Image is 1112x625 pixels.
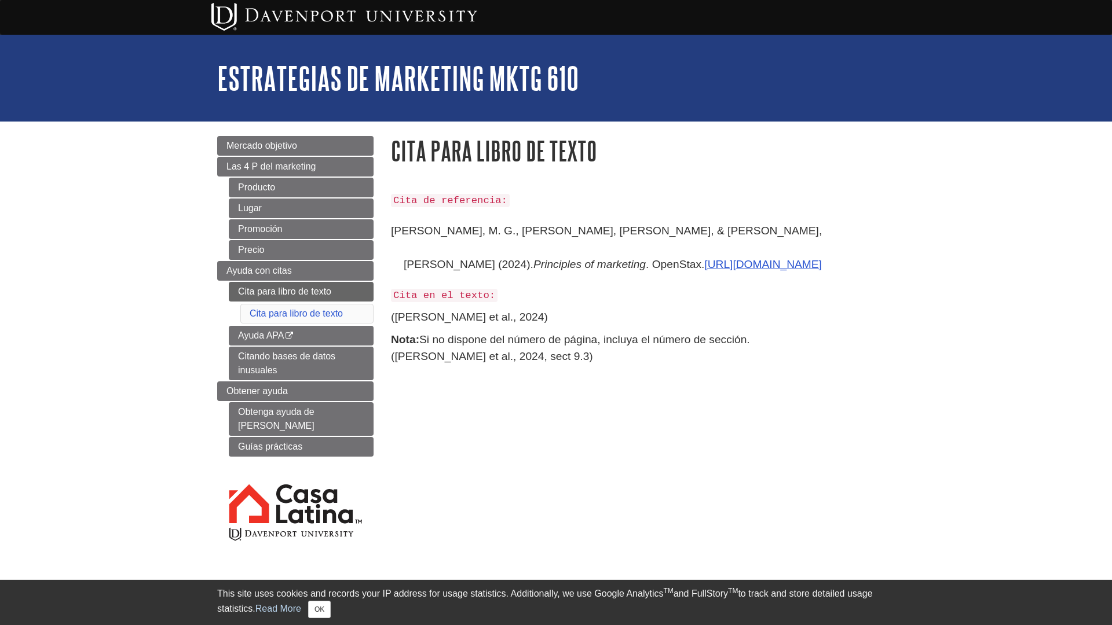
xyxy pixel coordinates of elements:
[391,136,895,166] h1: Cita para libro de texto
[217,136,374,562] div: Guide Page Menu
[229,437,374,457] a: Guías prácticas
[217,261,374,281] a: Ayuda con citas
[217,157,374,177] a: Las 4 P del marketing
[226,266,292,275] span: Ayuda con citas
[229,178,374,197] a: Producto
[704,258,822,270] a: [URL][DOMAIN_NAME]
[391,332,895,365] p: Si no dispone del número de página, incluya el número de sección. ([PERSON_NAME] et al., 2024, se...
[663,587,673,595] sup: TM
[226,141,297,150] span: Mercado objetivo
[391,194,510,207] code: Cita de referencia:
[391,214,895,281] p: [PERSON_NAME], M. G., [PERSON_NAME], [PERSON_NAME], & [PERSON_NAME], [PERSON_NAME] (2024). . Open...
[308,601,331,618] button: Close
[217,60,579,96] a: Estrategias de marketing MKTG 610
[229,347,374,380] a: Citando bases de datos inusuales
[229,282,374,302] a: Cita para libro de texto
[250,308,343,318] a: Cita para libro de texto
[391,289,498,302] code: Cita en el texto:
[217,381,374,401] a: Obtener ayuda
[217,136,374,156] a: Mercado objetivo
[217,587,895,618] div: This site uses cookies and records your IP address for usage statistics. Additionally, we use Goo...
[391,309,895,326] p: ([PERSON_NAME] et al., 2024)
[284,332,294,340] i: This link opens in a new window
[391,333,419,345] strong: Nota:
[229,402,374,436] a: Obtenga ayuda de [PERSON_NAME]
[728,587,738,595] sup: TM
[229,219,374,239] a: Promoción
[229,240,374,260] a: Precio
[229,198,374,218] a: Lugar
[533,258,646,270] i: Principles of marketing
[229,326,374,345] a: Ayuda APA
[211,3,477,31] img: Davenport University
[226,386,288,396] span: Obtener ayuda
[255,604,301,613] a: Read More
[226,161,316,171] span: Las 4 P del marketing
